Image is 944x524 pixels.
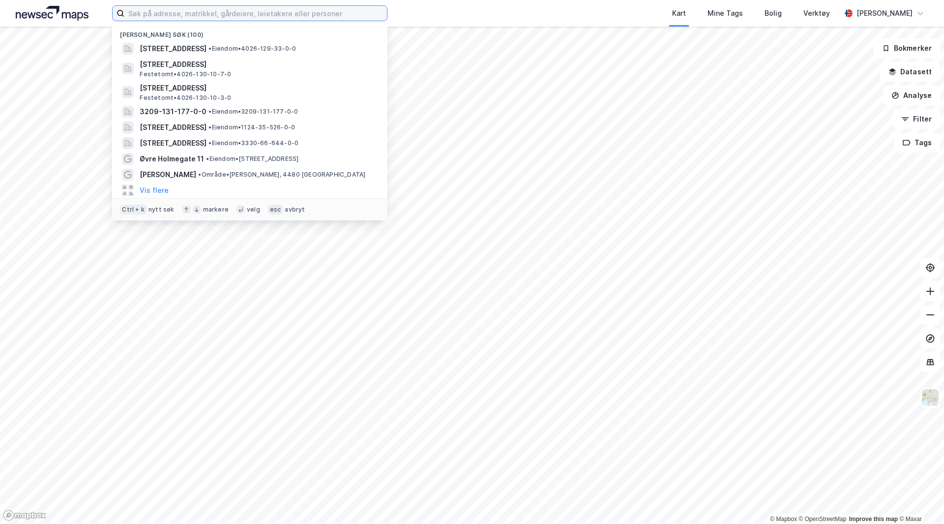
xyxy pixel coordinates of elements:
button: Tags [894,133,940,153]
div: Ctrl + k [120,205,147,215]
span: • [208,139,211,147]
a: OpenStreetMap [799,516,847,523]
div: markere [203,206,229,214]
span: [STREET_ADDRESS] [140,59,376,70]
iframe: Chat Widget [895,477,944,524]
button: Datasett [880,62,940,82]
span: Område • [PERSON_NAME], 4480 [GEOGRAPHIC_DATA] [198,171,365,179]
div: Mine Tags [708,7,743,19]
button: Filter [893,109,940,129]
div: velg [247,206,260,214]
span: Eiendom • 1124-35-526-0-0 [208,123,295,131]
button: Bokmerker [874,38,940,58]
a: Improve this map [849,516,898,523]
div: Kart [672,7,686,19]
span: • [208,45,211,52]
span: • [208,108,211,115]
div: Bolig [765,7,782,19]
div: avbryt [285,206,305,214]
button: Vis flere [140,185,169,196]
span: [STREET_ADDRESS] [140,82,376,94]
div: Kontrollprogram for chat [895,477,944,524]
span: • [198,171,201,178]
img: logo.a4113a55bc3d86da70a041830d287a7e.svg [16,6,88,21]
div: Verktøy [803,7,830,19]
span: Øvre Holmegate 11 [140,153,204,165]
span: Festetomt • 4026-130-10-7-0 [140,70,231,78]
a: Mapbox homepage [3,510,46,521]
div: esc [268,205,283,215]
span: • [208,123,211,131]
input: Søk på adresse, matrikkel, gårdeiere, leietakere eller personer [124,6,387,21]
img: Z [921,388,940,407]
span: [STREET_ADDRESS] [140,43,206,55]
span: Festetomt • 4026-130-10-3-0 [140,94,231,102]
span: • [206,155,209,162]
button: Analyse [883,86,940,105]
span: Eiendom • 4026-129-33-0-0 [208,45,296,53]
span: [STREET_ADDRESS] [140,122,206,133]
span: [STREET_ADDRESS] [140,137,206,149]
span: 3209-131-177-0-0 [140,106,206,118]
div: [PERSON_NAME] [856,7,913,19]
div: [PERSON_NAME] søk (100) [112,23,387,41]
span: Eiendom • 3330-66-644-0-0 [208,139,298,147]
span: Eiendom • 3209-131-177-0-0 [208,108,298,116]
span: Eiendom • [STREET_ADDRESS] [206,155,298,163]
a: Mapbox [770,516,797,523]
div: nytt søk [148,206,175,214]
span: [PERSON_NAME] [140,169,196,181]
